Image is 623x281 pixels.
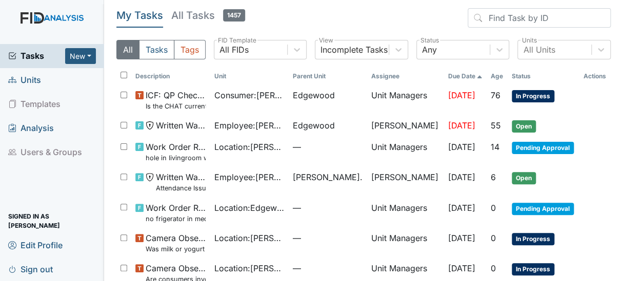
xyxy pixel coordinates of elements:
span: — [293,262,363,274]
span: 0 [491,203,496,213]
span: ICF: QP Checklist Is the CHAT current? (document the date in the comment section) [146,89,206,111]
span: 0 [491,233,496,243]
span: — [293,232,363,244]
span: 0 [491,263,496,273]
th: Assignee [367,68,444,85]
button: Tasks [139,40,174,59]
span: 14 [491,142,499,152]
span: [DATE] [448,263,475,273]
th: Toggle SortBy [487,68,508,85]
th: Toggle SortBy [508,68,579,85]
span: — [293,141,363,153]
span: Consumer : [PERSON_NAME] [214,89,284,101]
td: Unit Managers [367,137,444,167]
span: Employee : [PERSON_NAME] [214,171,284,183]
span: Written Warning Attendance Issue [156,171,206,193]
span: Open [512,172,536,184]
button: Tags [174,40,206,59]
span: Edit Profile [8,237,63,253]
span: In Progress [512,233,554,245]
span: Sign out [8,261,53,277]
button: All [116,40,139,59]
span: Pending Approval [512,142,574,154]
span: Analysis [8,120,54,136]
div: Any [422,44,437,56]
th: Toggle SortBy [444,68,487,85]
a: Tasks [8,50,65,62]
span: [DATE] [448,233,475,243]
span: Camera Observation Was milk or yogurt served at the meal? [146,232,206,254]
span: 6 [491,172,496,182]
div: All FIDs [219,44,249,56]
input: Toggle All Rows Selected [120,72,127,78]
span: Location : [PERSON_NAME]. [214,262,284,274]
span: [DATE] [448,203,475,213]
span: 55 [491,120,501,131]
small: Is the CHAT current? (document the date in the comment section) [146,101,206,111]
span: Edgewood [293,119,335,132]
span: Work Order Routine hole in livingroom wall [146,141,206,163]
span: In Progress [512,90,554,102]
small: Attendance Issue [156,183,206,193]
th: Actions [579,68,611,85]
span: [DATE] [448,120,475,131]
span: — [293,202,363,214]
span: Work Order Routine no frigerator in med room never had one in there but got tagged [146,202,206,224]
button: New [65,48,96,64]
h5: All Tasks [171,8,245,23]
span: [DATE] [448,142,475,152]
small: hole in livingroom wall [146,153,206,163]
input: Find Task by ID [468,8,611,28]
div: Type filter [116,40,206,59]
span: Location : [PERSON_NAME]. [214,232,284,244]
small: no frigerator in med room never had one in there but got tagged [146,214,206,224]
td: [PERSON_NAME] [367,115,444,137]
span: Written Warning [156,119,206,132]
div: All Units [523,44,555,56]
th: Toggle SortBy [210,68,288,85]
span: Edgewood [293,89,335,101]
span: 76 [491,90,500,100]
span: [DATE] [448,172,475,182]
span: Employee : [PERSON_NAME] [214,119,284,132]
span: Location : [PERSON_NAME]. [214,141,284,153]
span: Signed in as [PERSON_NAME] [8,213,96,229]
span: 1457 [223,9,245,21]
small: Was milk or yogurt served at the meal? [146,244,206,254]
div: Incomplete Tasks [320,44,388,56]
span: Pending Approval [512,203,574,215]
td: Unit Managers [367,198,444,228]
span: [DATE] [448,90,475,100]
th: Toggle SortBy [131,68,210,85]
span: Location : Edgewood [214,202,284,214]
span: In Progress [512,263,554,275]
td: Unit Managers [367,85,444,115]
h5: My Tasks [116,8,163,23]
span: Units [8,72,41,88]
td: Unit Managers [367,228,444,258]
th: Toggle SortBy [289,68,367,85]
td: [PERSON_NAME] [367,167,444,197]
span: [PERSON_NAME]. [293,171,363,183]
span: Open [512,120,536,133]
